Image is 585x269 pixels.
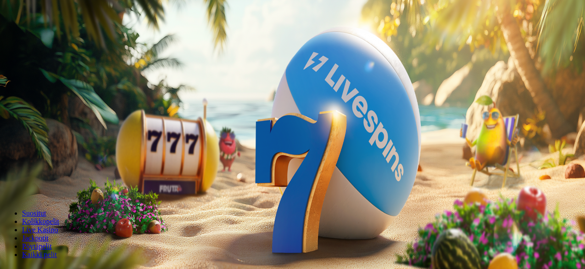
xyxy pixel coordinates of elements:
[4,194,581,259] nav: Lobby
[22,251,57,258] span: Kaikki pelit
[22,209,46,217] a: Suositut
[22,242,52,250] span: Pöytäpelit
[22,217,59,225] a: Kolikkopelit
[22,234,49,242] a: Jackpotit
[22,226,58,234] a: Live Kasino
